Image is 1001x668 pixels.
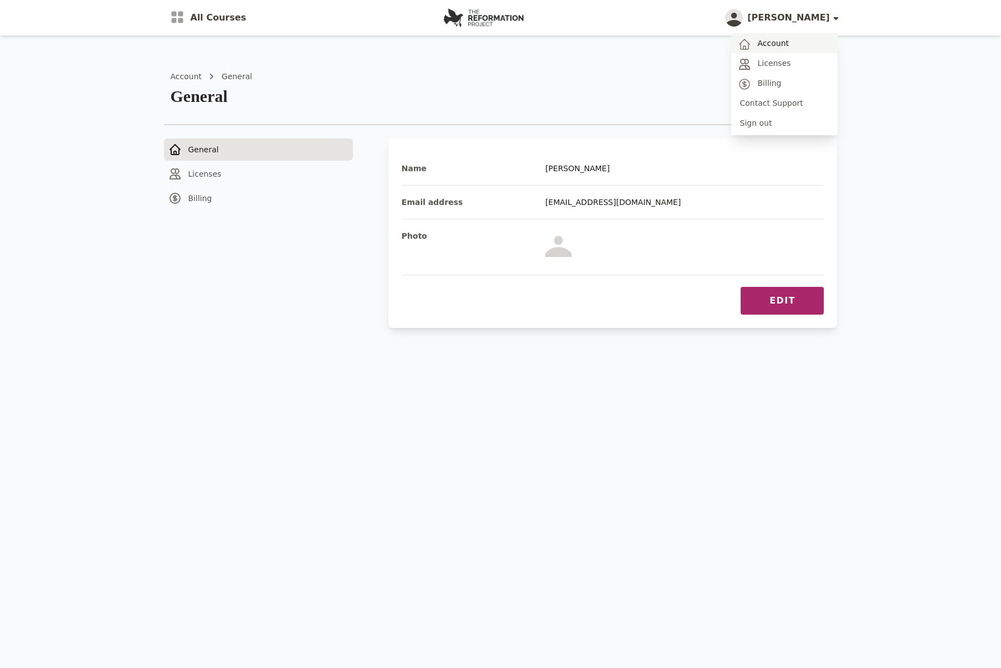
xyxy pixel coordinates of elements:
[164,187,353,209] a: Billing
[171,86,838,106] h2: General
[725,9,837,27] button: [PERSON_NAME]
[545,163,824,174] dd: [PERSON_NAME]
[402,163,537,174] dt: Name
[731,33,838,53] a: Account
[731,53,838,73] a: Licenses
[731,73,838,93] a: Billing
[731,93,838,113] a: Contact Support
[188,193,212,204] span: Billing
[171,71,202,82] a: Account
[188,144,219,155] span: General
[747,11,837,24] span: [PERSON_NAME]
[188,168,222,179] span: Licenses
[769,294,795,307] span: Edit
[545,197,824,208] dd: [EMAIL_ADDRESS][DOMAIN_NAME]
[191,11,247,24] span: All Courses
[741,286,824,315] button: Edit
[731,113,838,133] a: Sign out
[402,230,537,257] dt: Photo
[222,71,252,82] a: General
[402,197,537,208] dt: Email address
[164,138,353,161] a: General
[164,163,353,185] a: Licenses
[444,8,523,27] img: logo.png
[164,7,253,29] a: All Courses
